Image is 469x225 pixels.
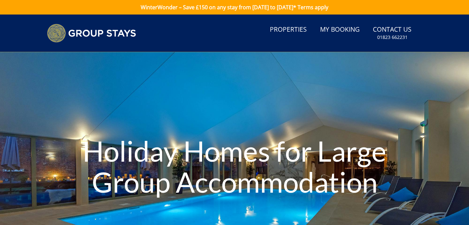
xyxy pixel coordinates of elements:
[317,22,362,37] a: My Booking
[370,22,414,44] a: Contact Us01823 662231
[47,24,136,43] img: Group Stays
[70,122,399,210] h1: Holiday Homes for Large Group Accommodation
[267,22,309,37] a: Properties
[377,34,408,41] small: 01823 662231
